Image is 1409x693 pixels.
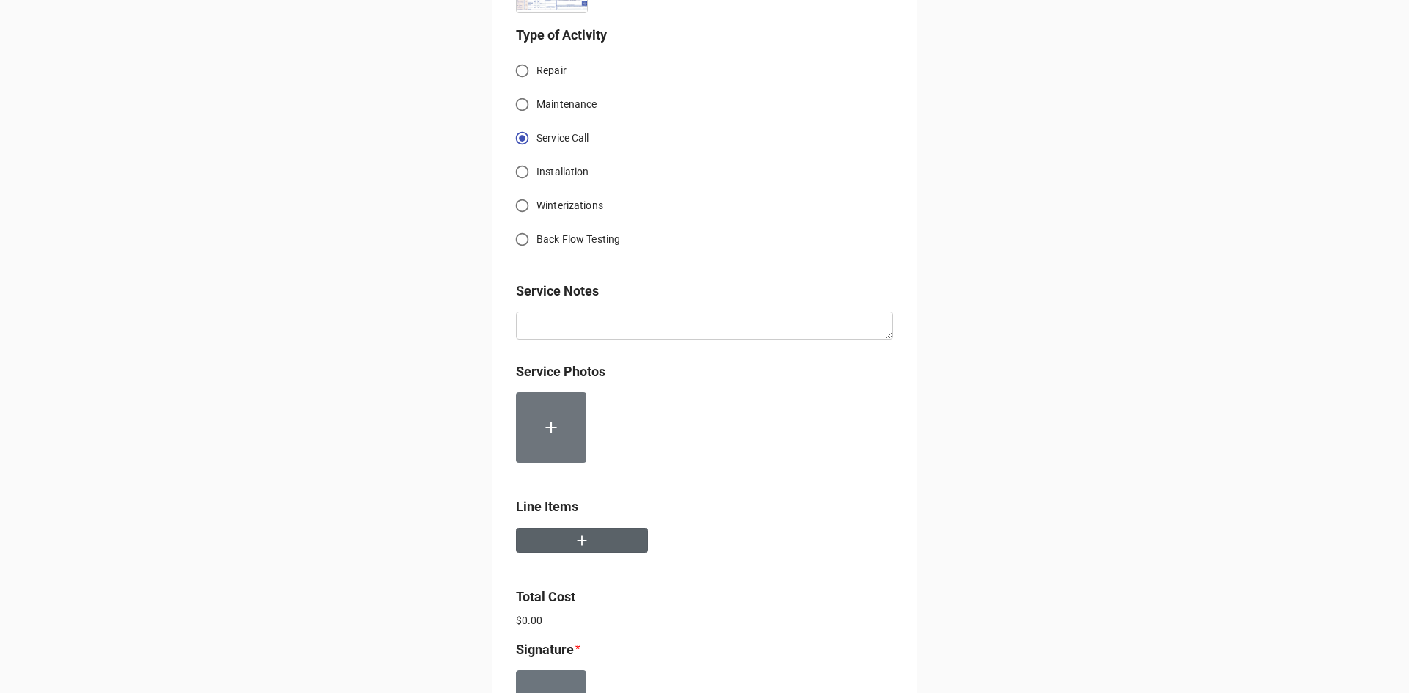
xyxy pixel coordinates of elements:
[536,198,603,213] span: Winterizations
[516,362,605,382] label: Service Photos
[516,496,578,517] label: Line Items
[516,25,607,45] label: Type of Activity
[536,164,589,180] span: Installation
[536,131,589,146] span: Service Call
[516,639,574,660] label: Signature
[516,589,575,604] b: Total Cost
[536,63,567,78] span: Repair
[516,613,893,628] p: $0.00
[536,97,597,112] span: Maintenance
[516,281,599,301] label: Service Notes
[536,232,620,247] span: Back Flow Testing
